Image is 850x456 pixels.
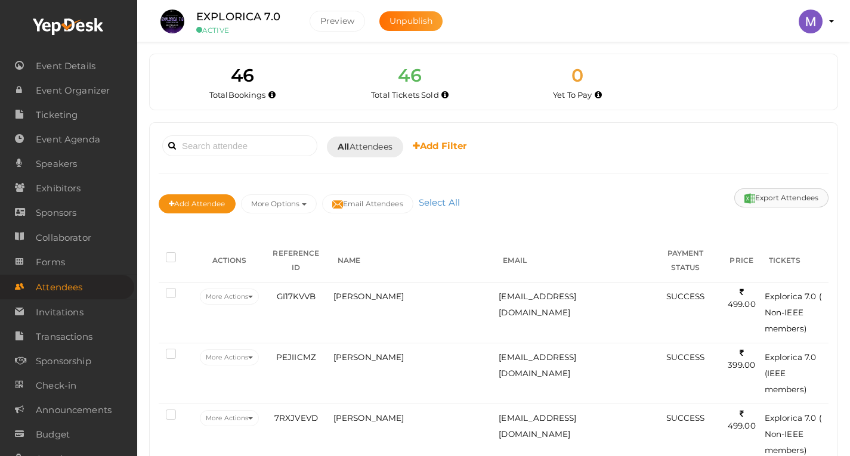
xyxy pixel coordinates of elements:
b: Add Filter [413,140,467,151]
span: Check-in [36,374,76,398]
span: Event Details [36,54,95,78]
small: ACTIVE [196,26,292,35]
img: ACg8ocLi-W4A1slwMSvDnZB4beKJ4t1ofiGMjySt-hVVOywXRnBMgA=s100 [799,10,823,33]
span: [PERSON_NAME] [333,352,404,362]
th: NAME [330,239,496,283]
img: mail-filled.svg [332,199,343,210]
span: Explorica 7.0 (IEEE members) [765,352,817,394]
span: Event Organizer [36,79,110,103]
span: Explorica 7.0 ( Non-IEEE members) [765,413,821,455]
span: 7RXJVEVD [274,413,318,423]
span: [EMAIL_ADDRESS][DOMAIN_NAME] [499,413,576,439]
span: Invitations [36,300,84,324]
span: 499.00 [728,409,756,431]
span: Forms [36,250,65,274]
input: Search attendee [162,135,317,156]
span: Yet To Pay [553,90,592,100]
span: [PERSON_NAME] [333,291,404,301]
span: 46 [398,64,421,86]
th: TICKETS [762,239,829,283]
span: SUCCESS [666,413,705,423]
span: Ticketing [36,103,78,127]
span: Bookings [228,90,266,100]
span: Exhibitors [36,176,81,200]
button: More Actions [200,289,259,305]
span: Event Agenda [36,128,100,151]
th: PRICE [722,239,762,283]
span: Unpublish [390,15,432,26]
span: SUCCESS [666,352,705,362]
span: SUCCESS [666,291,705,301]
span: Sponsors [36,201,76,225]
span: [EMAIL_ADDRESS][DOMAIN_NAME] [499,352,576,378]
span: 0 [571,64,583,86]
span: Announcements [36,398,112,422]
button: Add Attendee [159,194,236,213]
span: GI17KVVB [277,291,316,301]
a: Select All [416,197,463,208]
span: 46 [231,64,254,86]
button: Preview [310,11,365,32]
span: Attendees [338,141,392,153]
button: More Options [241,194,317,213]
button: Email Attendees [322,194,413,213]
button: More Actions [200,410,259,426]
th: ACTIONS [197,239,262,283]
span: Transactions [36,325,92,349]
span: Collaborator [36,226,91,250]
th: EMAIL [496,239,649,283]
th: PAYMENT STATUS [649,239,721,283]
span: 499.00 [728,287,756,309]
img: excel.svg [744,193,755,204]
i: Total number of bookings [268,92,276,98]
span: Total Tickets Sold [371,90,439,100]
button: More Actions [200,349,259,365]
span: Total [209,90,266,100]
label: EXPLORICA 7.0 [196,8,280,26]
span: Explorica 7.0 ( Non-IEEE members) [765,291,821,333]
span: Speakers [36,152,77,176]
span: Budget [36,423,70,446]
span: [EMAIL_ADDRESS][DOMAIN_NAME] [499,291,576,317]
span: [PERSON_NAME] [333,413,404,423]
img: DWJQ7IGG_small.jpeg [160,10,184,33]
span: Sponsorship [36,349,91,373]
i: Total number of tickets sold [441,92,449,98]
b: All [338,141,349,152]
button: Export Attendees [734,188,829,207]
span: PEJIICMZ [276,352,316,362]
span: 399.00 [728,348,755,370]
span: REFERENCE ID [273,249,319,272]
button: Unpublish [379,11,443,31]
span: Attendees [36,275,82,299]
i: Accepted and yet to make payment [595,92,602,98]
